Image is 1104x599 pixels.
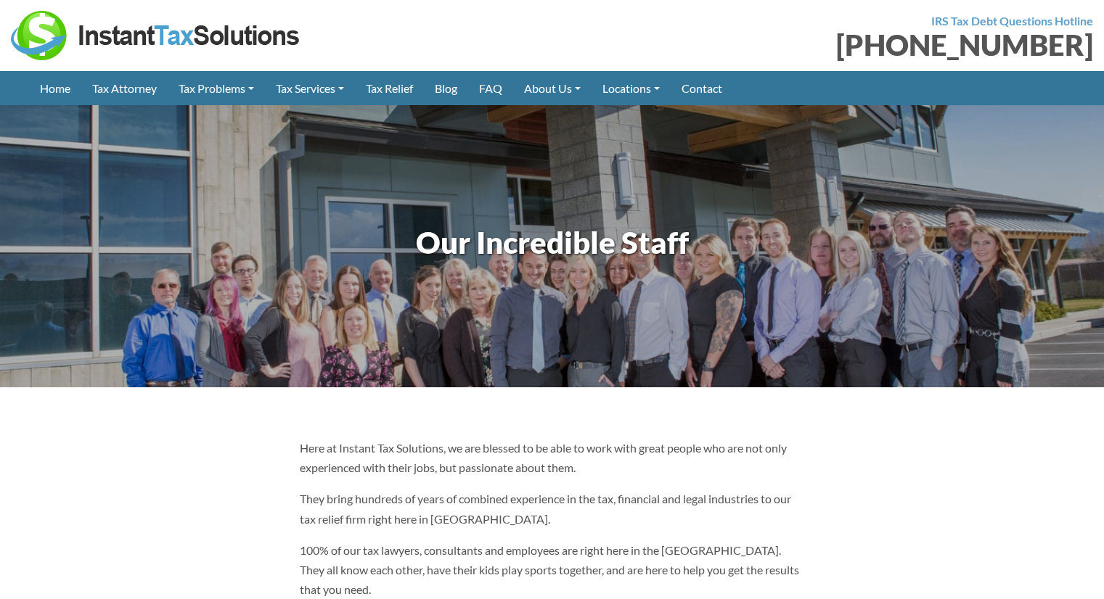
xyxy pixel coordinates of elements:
a: Home [29,71,81,105]
div: [PHONE_NUMBER] [563,30,1094,59]
a: About Us [513,71,592,105]
a: FAQ [468,71,513,105]
a: Tax Problems [168,71,265,105]
p: Here at Instant Tax Solutions, we are blessed to be able to work with great people who are not on... [300,438,805,477]
a: Locations [592,71,671,105]
a: Instant Tax Solutions Logo [11,27,301,41]
img: Instant Tax Solutions Logo [11,11,301,60]
a: Tax Attorney [81,71,168,105]
p: They bring hundreds of years of combined experience in the tax, financial and legal industries to... [300,489,805,528]
a: Tax Relief [355,71,424,105]
a: Blog [424,71,468,105]
a: Contact [671,71,733,105]
h1: Our Incredible Staff [36,221,1068,264]
a: Tax Services [265,71,355,105]
strong: IRS Tax Debt Questions Hotline [931,14,1093,28]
